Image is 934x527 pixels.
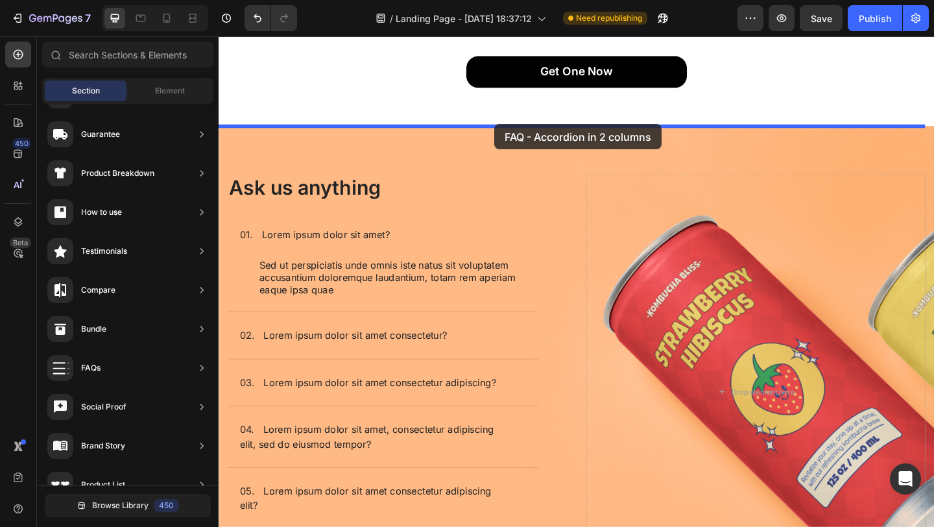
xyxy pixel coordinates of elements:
[81,439,125,452] div: Brand Story
[245,5,297,31] div: Undo/Redo
[800,5,843,31] button: Save
[81,478,125,491] div: Product List
[81,206,122,219] div: How to use
[12,138,31,149] div: 450
[155,85,185,97] span: Element
[42,42,213,67] input: Search Sections & Elements
[81,362,101,374] div: FAQs
[811,13,832,24] span: Save
[81,284,115,297] div: Compare
[81,323,106,336] div: Bundle
[81,167,154,180] div: Product Breakdown
[576,12,642,24] span: Need republishing
[81,128,120,141] div: Guarantee
[45,494,211,517] button: Browse Library450
[859,12,891,25] div: Publish
[154,499,179,512] div: 450
[92,500,149,511] span: Browse Library
[890,463,921,495] div: Open Intercom Messenger
[219,36,934,527] iframe: Design area
[72,85,100,97] span: Section
[85,10,91,26] p: 7
[10,238,31,248] div: Beta
[390,12,393,25] span: /
[81,245,127,258] div: Testimonials
[5,5,97,31] button: 7
[396,12,532,25] span: Landing Page - [DATE] 18:37:12
[848,5,902,31] button: Publish
[81,400,126,413] div: Social Proof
